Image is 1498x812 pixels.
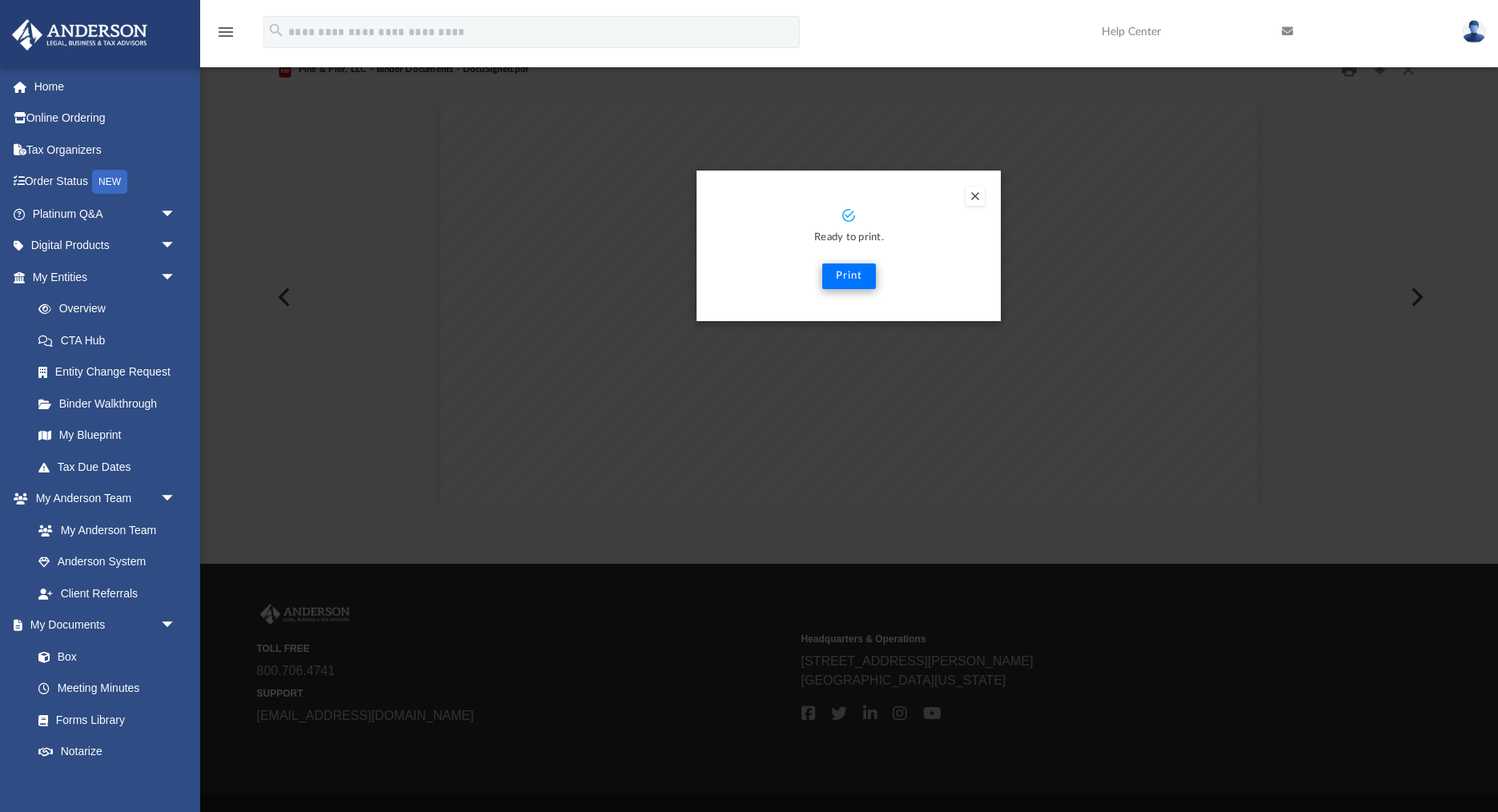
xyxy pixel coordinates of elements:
[22,451,200,483] a: Tax Due Dates
[22,514,184,546] a: My Anderson Team
[160,198,192,231] span: arrow_drop_down
[11,134,200,166] a: Tax Organizers
[22,420,192,452] a: My Blueprint
[11,609,192,641] a: My Documentsarrow_drop_down
[22,673,192,705] a: Meeting Minutes
[7,19,152,50] img: Anderson Advisors Platinum Portal
[11,261,200,293] a: My Entitiesarrow_drop_down
[216,22,235,42] i: menu
[22,736,192,768] a: Notarize
[160,483,192,516] span: arrow_drop_down
[160,261,192,294] span: arrow_drop_down
[92,170,127,194] div: NEW
[22,293,200,325] a: Overview
[22,704,184,736] a: Forms Library
[267,22,285,39] i: search
[216,30,235,42] a: menu
[22,324,200,356] a: CTA Hub
[1462,20,1486,43] img: User Pic
[11,230,200,262] a: Digital Productsarrow_drop_down
[160,230,192,263] span: arrow_drop_down
[11,166,200,199] a: Order StatusNEW
[713,229,985,247] p: Ready to print.
[22,641,184,673] a: Box
[11,103,200,135] a: Online Ordering
[160,609,192,642] span: arrow_drop_down
[11,483,192,515] a: My Anderson Teamarrow_drop_down
[11,198,200,230] a: Platinum Q&Aarrow_drop_down
[22,356,200,388] a: Entity Change Request
[822,263,876,289] button: Print
[22,388,200,420] a: Binder Walkthrough
[11,70,200,103] a: Home
[22,546,192,578] a: Anderson System
[265,49,1433,504] div: Preview
[22,577,192,609] a: Client Referrals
